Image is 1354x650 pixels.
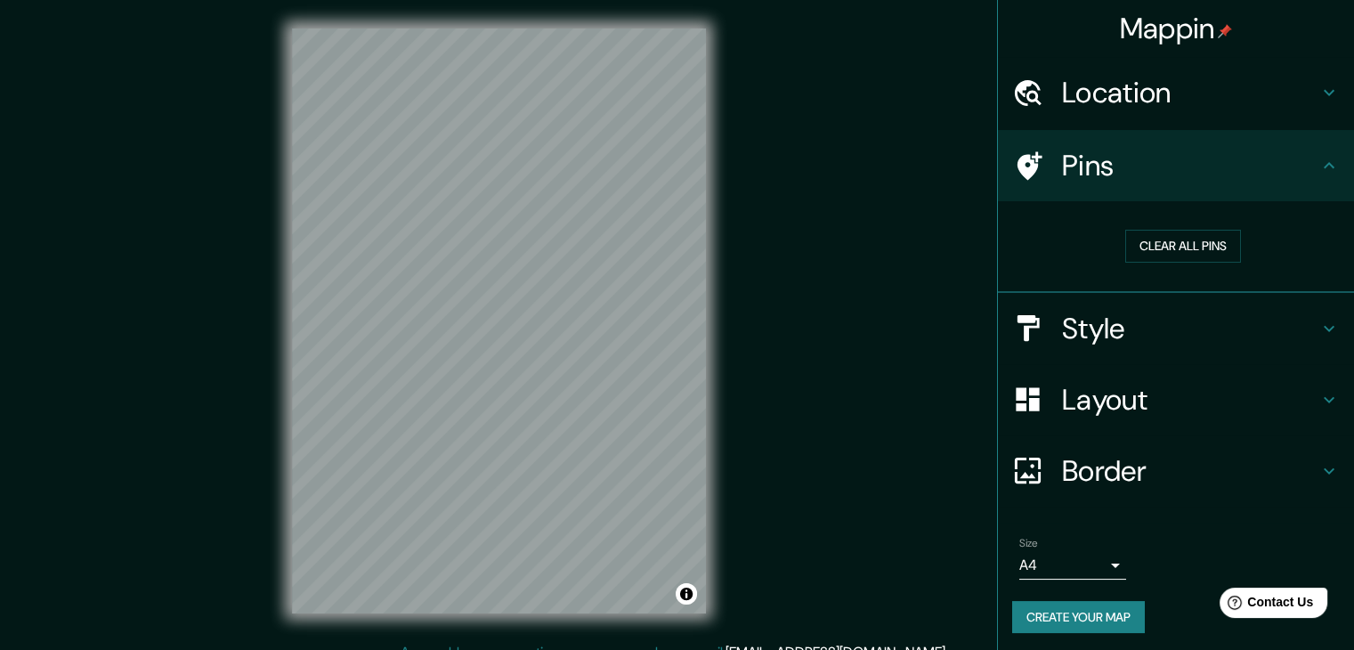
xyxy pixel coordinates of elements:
button: Clear all pins [1125,230,1241,263]
canvas: Map [292,28,706,613]
label: Size [1019,535,1038,550]
div: A4 [1019,551,1126,580]
iframe: Help widget launcher [1196,581,1334,630]
h4: Layout [1062,382,1318,418]
button: Toggle attribution [676,583,697,605]
div: Border [998,435,1354,507]
button: Create your map [1012,601,1145,634]
div: Layout [998,364,1354,435]
div: Pins [998,130,1354,201]
img: pin-icon.png [1218,24,1232,38]
div: Location [998,57,1354,128]
h4: Mappin [1120,11,1233,46]
h4: Border [1062,453,1318,489]
h4: Style [1062,311,1318,346]
h4: Location [1062,75,1318,110]
h4: Pins [1062,148,1318,183]
div: Style [998,293,1354,364]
